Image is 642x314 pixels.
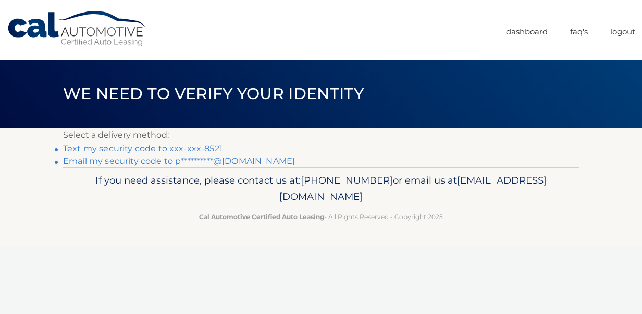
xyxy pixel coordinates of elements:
p: Select a delivery method: [63,128,579,142]
p: - All Rights Reserved - Copyright 2025 [70,211,572,222]
p: If you need assistance, please contact us at: or email us at [70,172,572,206]
a: Cal Automotive [7,10,147,47]
span: We need to verify your identity [63,84,364,103]
a: FAQ's [570,23,588,40]
a: Text my security code to xxx-xxx-8521 [63,143,223,153]
a: Dashboard [506,23,548,40]
span: [PHONE_NUMBER] [301,174,393,186]
a: Email my security code to p**********@[DOMAIN_NAME] [63,156,295,166]
strong: Cal Automotive Certified Auto Leasing [199,213,324,221]
a: Logout [610,23,635,40]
